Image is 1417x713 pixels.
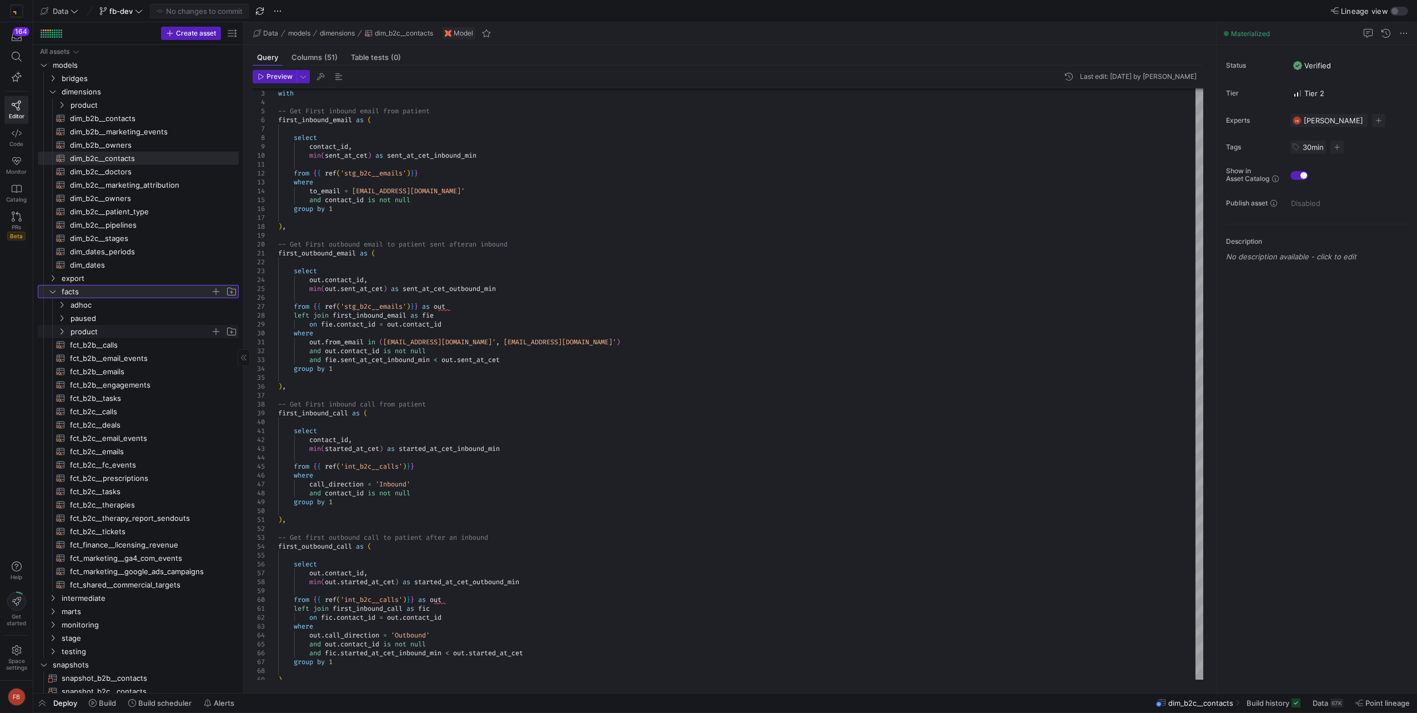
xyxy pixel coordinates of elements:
button: Create asset [161,27,221,40]
span: fct_b2c__deals​​​​​​​​​​ [70,419,227,431]
span: Data [1313,699,1328,707]
a: fct_b2c__deals​​​​​​​​​​ [38,418,239,431]
a: fct_b2c__therapy_report_sendouts​​​​​​​​​​ [38,511,239,525]
span: ( [379,338,383,347]
span: fct_b2c__therapies​​​​​​​​​​ [70,499,227,511]
div: 9 [253,142,265,151]
span: by [317,204,325,213]
span: fct_b2c__tickets​​​​​​​​​​ [70,525,227,538]
span: PRs [12,224,21,230]
span: out [325,284,336,293]
span: [EMAIL_ADDRESS][DOMAIN_NAME]' [383,338,496,347]
a: fct_shared__commercial_targets​​​​​​​​​​ [38,578,239,591]
span: ( [336,302,340,311]
span: monitoring [62,619,237,631]
span: dim_b2c__patient_type​​​​​​​​​​ [70,205,227,218]
span: . [333,320,336,329]
div: 30 [253,329,265,338]
button: Preview [253,70,297,83]
span: adhoc [71,299,237,312]
div: 16 [253,204,265,213]
span: in [368,338,375,347]
div: Press SPACE to select this row. [38,112,239,125]
span: snapshot_b2c__contacts​​​​​​​ [62,685,226,698]
a: dim_b2b__owners​​​​​​​​​​ [38,138,239,152]
span: ( [321,151,325,160]
span: = [379,320,383,329]
span: dim_b2c__marketing_attribution​​​​​​​​​​ [70,179,227,192]
div: Press SPACE to select this row. [38,138,239,152]
span: sent_at_cet [325,151,368,160]
a: dim_dates_periods​​​​​​​​​​ [38,245,239,258]
button: 164 [4,27,28,47]
a: Editor [4,96,28,124]
span: . [321,338,325,347]
div: 5 [253,107,265,116]
span: dim_b2b__owners​​​​​​​​​​ [70,139,227,152]
span: as [375,151,383,160]
span: contact_id [325,275,364,284]
button: dimensions [317,27,358,40]
span: Alerts [214,699,234,707]
span: first_inbound_email [333,311,406,320]
button: fb-dev [97,4,145,18]
span: Preview [267,73,293,81]
span: Create asset [176,29,216,37]
a: dim_dates​​​​​​​​​​ [38,258,239,272]
img: Verified [1293,61,1302,70]
div: Press SPACE to select this row. [38,192,239,205]
a: fct_b2c__tickets​​​​​​​​​​ [38,525,239,538]
span: out [309,275,321,284]
a: fct_b2b__emails​​​​​​​​​​ [38,365,239,378]
div: Press SPACE to select this row. [38,312,239,325]
a: fct_b2c__therapies​​​​​​​​​​ [38,498,239,511]
span: Build [99,699,116,707]
span: export [62,272,237,285]
span: dim_b2c__stages​​​​​​​​​​ [70,232,227,245]
a: https://storage.googleapis.com/y42-prod-data-exchange/images/RPxujLVyfKs3dYbCaMXym8FJVsr3YB0cxJXX... [4,2,28,21]
span: ( [368,116,371,124]
span: and [309,195,321,204]
a: PRsBeta [4,207,28,245]
div: 21 [253,249,265,258]
span: group [294,204,313,213]
span: dim_b2c__owners​​​​​​​​​​ [70,192,227,205]
span: out [434,302,445,311]
span: on [309,320,317,329]
span: snapshot_b2b__contacts​​​​​​​ [62,672,226,685]
a: dim_b2c__pipelines​​​​​​​​​​ [38,218,239,232]
div: 22 [253,258,265,267]
span: join [313,311,329,320]
span: sent_at_cet_outbound_min [403,284,496,293]
span: Get started [7,613,26,626]
span: Verified [1293,61,1331,70]
span: dimensions [320,29,355,37]
span: Monitor [6,168,27,175]
span: out [309,338,321,347]
button: Build [84,694,121,712]
a: fct_b2c__email_events​​​​​​​​​​ [38,431,239,445]
p: Description [1226,238,1413,245]
div: 29 [253,320,265,329]
span: select [294,133,317,142]
span: stage [62,632,237,645]
span: [EMAIL_ADDRESS][DOMAIN_NAME]' [504,338,616,347]
span: min [309,151,321,160]
button: VerifiedVerified [1290,58,1334,73]
a: fct_finance__licensing_revenue​​​​​​​​​​ [38,538,239,551]
span: ) [616,338,620,347]
div: 13 [253,178,265,187]
div: Press SPACE to select this row. [38,58,239,72]
a: fct_b2b__email_events​​​​​​​​​​ [38,352,239,365]
span: intermediate [62,592,237,605]
span: ) [383,284,387,293]
p: No description available - click to edit [1226,252,1413,261]
div: 17 [253,213,265,222]
div: 25 [253,284,265,293]
span: fct_b2b__emails​​​​​​​​​​ [70,365,227,378]
span: ( [371,249,375,258]
span: Tier [1226,89,1282,97]
a: dim_b2c__stages​​​​​​​​​​ [38,232,239,245]
button: models [285,27,313,40]
span: fct_b2c__fc_events​​​​​​​​​​ [70,459,227,471]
